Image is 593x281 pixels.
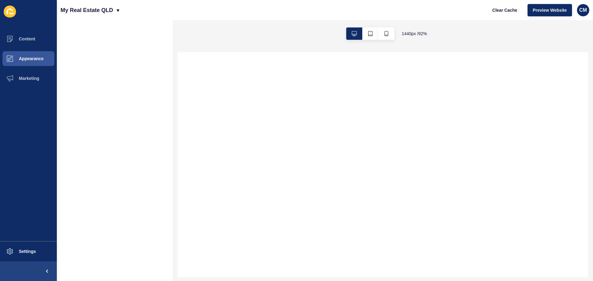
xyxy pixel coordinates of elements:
span: Clear Cache [492,7,517,13]
button: Clear Cache [487,4,523,16]
span: CM [579,7,587,13]
span: 1440 px / 92 % [402,31,427,37]
span: Preview Website [533,7,567,13]
button: Preview Website [528,4,572,16]
p: My Real Estate QLD [61,2,113,18]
